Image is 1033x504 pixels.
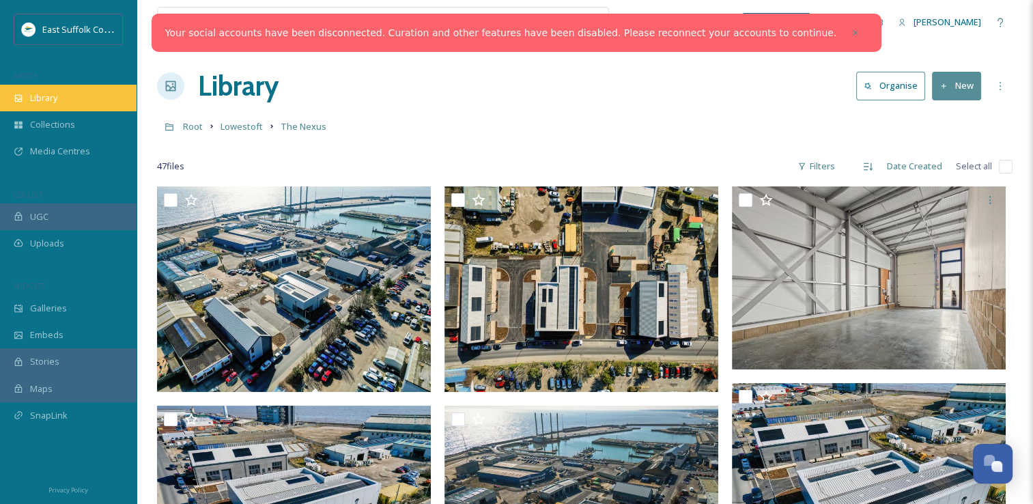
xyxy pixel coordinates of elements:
[791,153,842,180] div: Filters
[30,409,68,422] span: SnapLink
[183,120,203,132] span: Root
[48,486,88,494] span: Privacy Policy
[221,120,263,132] span: Lowestoft
[30,302,67,315] span: Galleries
[157,160,184,173] span: 47 file s
[221,118,263,135] a: Lowestoft
[281,118,326,135] a: The Nexus
[30,382,53,395] span: Maps
[880,153,949,180] div: Date Created
[30,237,64,250] span: Uploads
[444,186,718,392] img: The Nexus (45).jpg
[30,328,63,341] span: Embeds
[22,23,36,36] img: ESC%20Logo.png
[932,72,981,100] button: New
[30,92,57,104] span: Library
[856,72,932,100] a: Organise
[973,444,1013,484] button: Open Chat
[30,118,75,131] span: Collections
[742,13,810,32] a: What's New
[30,145,90,158] span: Media Centres
[48,481,88,497] a: Privacy Policy
[891,9,988,36] a: [PERSON_NAME]
[42,23,123,36] span: East Suffolk Council
[522,9,602,36] a: View all files
[14,70,38,81] span: MEDIA
[281,120,326,132] span: The Nexus
[732,186,1006,369] img: The Nexus (44).jpg
[157,186,431,392] img: The Nexus (46).jpg
[30,355,59,368] span: Stories
[856,72,925,100] button: Organise
[956,160,992,173] span: Select all
[189,8,472,38] input: Search your library
[14,281,45,291] span: WIDGETS
[183,118,203,135] a: Root
[198,66,279,107] a: Library
[165,26,836,40] a: Your social accounts have been disconnected. Curation and other features have been disabled. Plea...
[30,210,48,223] span: UGC
[14,189,43,199] span: COLLECT
[914,16,981,28] span: [PERSON_NAME]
